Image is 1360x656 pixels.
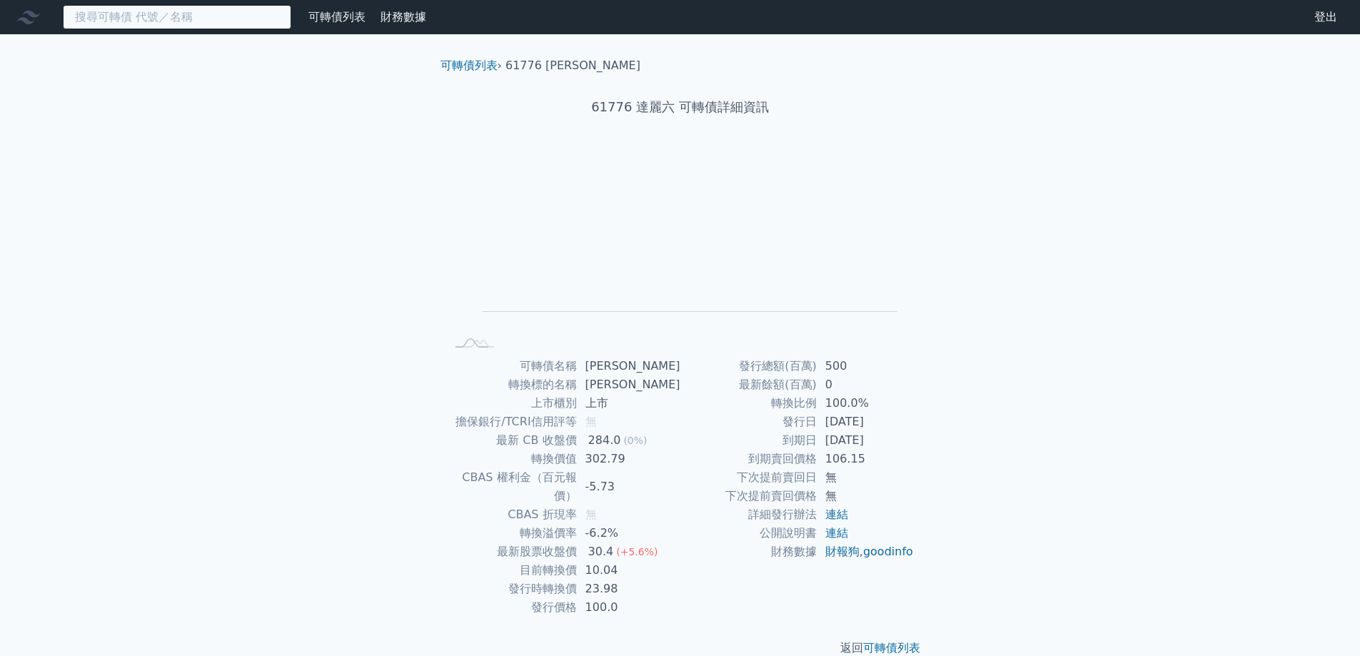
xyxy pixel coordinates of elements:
a: 可轉債列表 [440,59,498,72]
td: 500 [817,357,915,375]
a: 連結 [825,508,848,521]
td: [PERSON_NAME] [577,375,680,394]
td: , [817,543,915,561]
span: (0%) [623,435,647,446]
td: 轉換價值 [446,450,577,468]
td: 0 [817,375,915,394]
td: 發行日 [680,413,817,431]
h1: 61776 達麗六 可轉債詳細資訊 [429,97,932,117]
a: 財報狗 [825,545,860,558]
td: 無 [817,487,915,505]
td: 擔保銀行/TCRI信用評等 [446,413,577,431]
td: -5.73 [577,468,680,505]
a: 可轉債列表 [863,641,920,655]
td: 到期賣回價格 [680,450,817,468]
td: 10.04 [577,561,680,580]
td: 發行時轉換價 [446,580,577,598]
td: 302.79 [577,450,680,468]
a: 連結 [825,526,848,540]
td: 財務數據 [680,543,817,561]
td: 轉換比例 [680,394,817,413]
td: 100.0 [577,598,680,617]
span: (+5.6%) [616,546,658,557]
td: CBAS 折現率 [446,505,577,524]
td: 可轉債名稱 [446,357,577,375]
td: 下次提前賣回日 [680,468,817,487]
td: 無 [817,468,915,487]
td: 發行價格 [446,598,577,617]
td: 最新餘額(百萬) [680,375,817,394]
div: 30.4 [585,543,617,561]
td: 目前轉換價 [446,561,577,580]
td: 詳細發行辦法 [680,505,817,524]
a: 登出 [1303,6,1349,29]
div: 284.0 [585,431,624,450]
td: 發行總額(百萬) [680,357,817,375]
td: 下次提前賣回價格 [680,487,817,505]
a: 可轉債列表 [308,10,366,24]
td: 轉換標的名稱 [446,375,577,394]
td: 上市 [577,394,680,413]
td: CBAS 權利金（百元報價） [446,468,577,505]
input: 搜尋可轉債 代號／名稱 [63,5,291,29]
td: [DATE] [817,413,915,431]
td: -6.2% [577,524,680,543]
td: 23.98 [577,580,680,598]
span: 無 [585,508,597,521]
td: 到期日 [680,431,817,450]
td: 106.15 [817,450,915,468]
td: 轉換溢價率 [446,524,577,543]
td: 最新股票收盤價 [446,543,577,561]
td: 100.0% [817,394,915,413]
g: Chart [469,162,897,333]
a: goodinfo [863,545,913,558]
td: [PERSON_NAME] [577,357,680,375]
td: 公開說明書 [680,524,817,543]
td: 上市櫃別 [446,394,577,413]
li: 61776 [PERSON_NAME] [505,57,640,74]
td: [DATE] [817,431,915,450]
td: 最新 CB 收盤價 [446,431,577,450]
li: › [440,57,502,74]
a: 財務數據 [381,10,426,24]
span: 無 [585,415,597,428]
